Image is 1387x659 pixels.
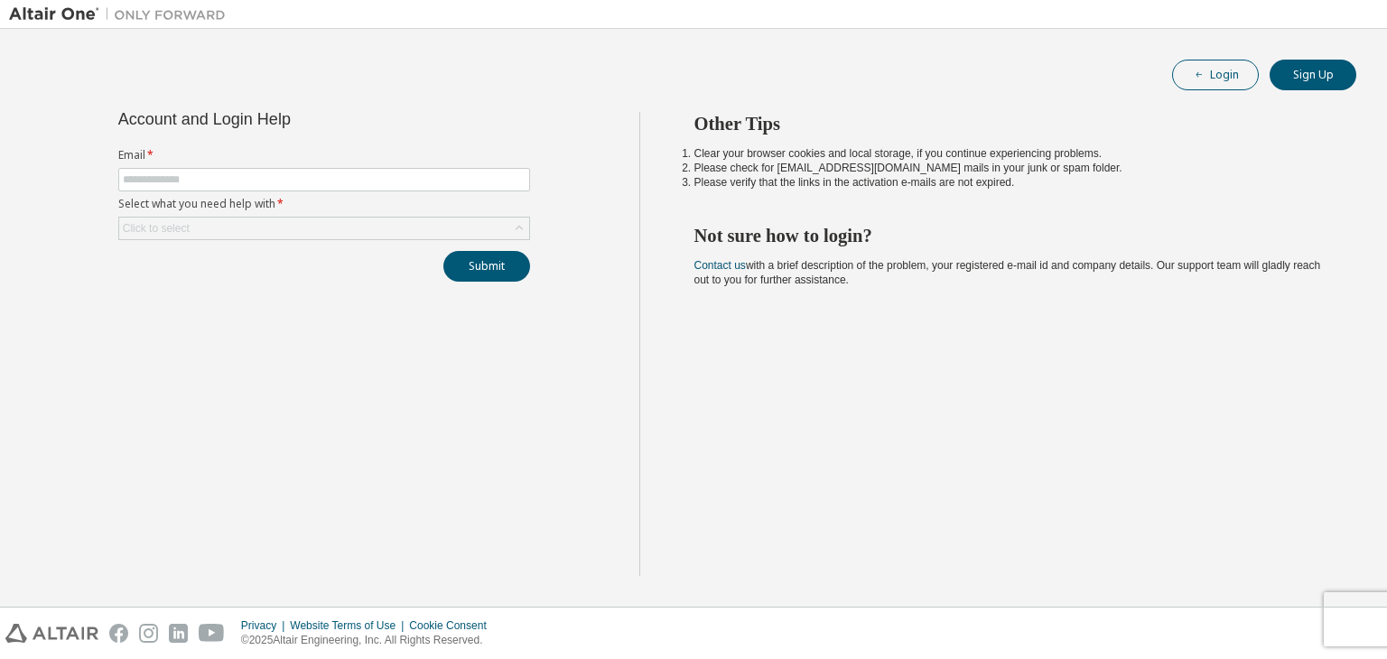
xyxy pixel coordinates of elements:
div: Click to select [123,221,190,236]
img: Altair One [9,5,235,23]
li: Clear your browser cookies and local storage, if you continue experiencing problems. [694,146,1325,161]
button: Submit [443,251,530,282]
div: Cookie Consent [409,618,497,633]
p: © 2025 Altair Engineering, Inc. All Rights Reserved. [241,633,498,648]
div: Account and Login Help [118,112,448,126]
li: Please check for [EMAIL_ADDRESS][DOMAIN_NAME] mails in your junk or spam folder. [694,161,1325,175]
img: altair_logo.svg [5,624,98,643]
li: Please verify that the links in the activation e-mails are not expired. [694,175,1325,190]
img: youtube.svg [199,624,225,643]
div: Website Terms of Use [290,618,409,633]
button: Login [1172,60,1259,90]
h2: Other Tips [694,112,1325,135]
a: Contact us [694,259,746,272]
label: Email [118,148,530,162]
div: Click to select [119,218,529,239]
button: Sign Up [1270,60,1356,90]
span: with a brief description of the problem, your registered e-mail id and company details. Our suppo... [694,259,1321,286]
img: instagram.svg [139,624,158,643]
img: facebook.svg [109,624,128,643]
img: linkedin.svg [169,624,188,643]
div: Privacy [241,618,290,633]
h2: Not sure how to login? [694,224,1325,247]
label: Select what you need help with [118,197,530,211]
